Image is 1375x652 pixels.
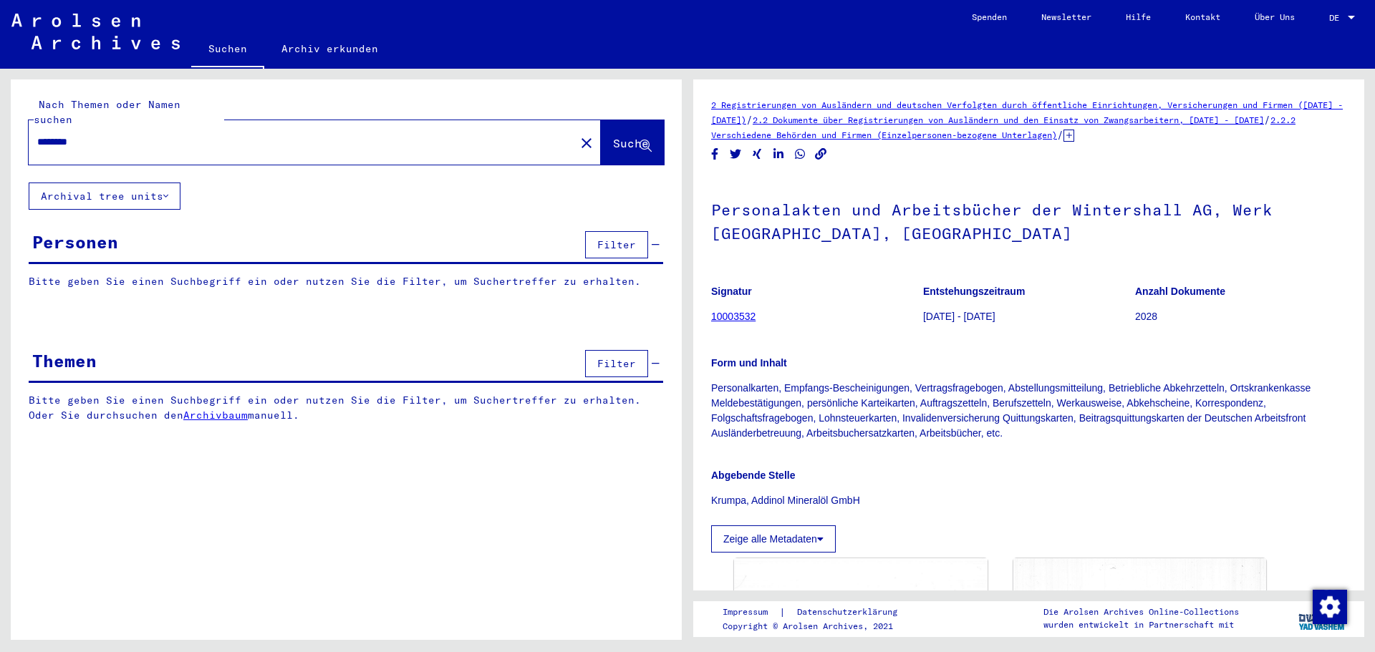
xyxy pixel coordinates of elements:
[711,311,756,322] a: 10003532
[29,274,663,289] p: Bitte geben Sie einen Suchbegriff ein oder nutzen Sie die Filter, um Suchertreffer zu erhalten.
[708,145,723,163] button: Share on Facebook
[723,620,915,633] p: Copyright © Arolsen Archives, 2021
[771,145,786,163] button: Share on LinkedIn
[723,605,915,620] div: |
[711,381,1346,441] p: Personalkarten, Empfangs-Bescheinigungen, Vertragsfragebogen, Abstellungsmitteilung, Betriebliche...
[750,145,765,163] button: Share on Xing
[613,136,649,150] span: Suche
[572,128,601,157] button: Clear
[1313,590,1347,624] img: Zustimmung ändern
[1329,13,1345,23] span: DE
[711,357,787,369] b: Form und Inhalt
[578,135,595,152] mat-icon: close
[597,357,636,370] span: Filter
[711,525,836,553] button: Zeige alle Metadaten
[1135,309,1346,324] p: 2028
[11,14,180,49] img: Arolsen_neg.svg
[183,409,248,422] a: Archivbaum
[923,309,1134,324] p: [DATE] - [DATE]
[786,605,915,620] a: Datenschutzerklärung
[1312,589,1346,623] div: Zustimmung ändern
[923,286,1025,297] b: Entstehungszeitraum
[1135,286,1225,297] b: Anzahl Dokumente
[264,31,395,66] a: Archiv erkunden
[32,348,97,374] div: Themen
[1057,128,1063,141] span: /
[793,145,808,163] button: Share on WhatsApp
[32,229,118,255] div: Personen
[711,493,1346,508] p: Krumpa, Addinol Mineralöl GmbH
[1043,605,1239,618] p: Die Arolsen Archives Online-Collections
[1043,618,1239,631] p: wurden entwickelt in Partnerschaft mit
[723,605,779,620] a: Impressum
[711,286,752,297] b: Signatur
[728,145,743,163] button: Share on Twitter
[711,177,1346,263] h1: Personalakten und Arbeitsbücher der Wintershall AG, Werk [GEOGRAPHIC_DATA], [GEOGRAPHIC_DATA]
[814,145,829,163] button: Copy link
[711,99,1343,125] a: 2 Registrierungen von Ausländern und deutschen Verfolgten durch öffentliche Einrichtungen, Versic...
[711,469,795,481] b: Abgebende Stelle
[597,238,636,251] span: Filter
[191,31,264,69] a: Suchen
[746,113,753,126] span: /
[34,98,180,126] mat-label: Nach Themen oder Namen suchen
[585,231,648,258] button: Filter
[585,350,648,377] button: Filter
[753,115,1264,125] a: 2.2 Dokumente über Registrierungen von Ausländern und den Einsatz von Zwangsarbeitern, [DATE] - [...
[1296,600,1349,636] img: yv_logo.png
[1264,113,1270,126] span: /
[29,393,664,423] p: Bitte geben Sie einen Suchbegriff ein oder nutzen Sie die Filter, um Suchertreffer zu erhalten. O...
[29,183,180,210] button: Archival tree units
[601,120,664,165] button: Suche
